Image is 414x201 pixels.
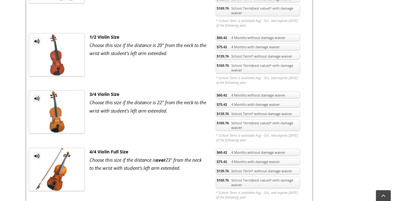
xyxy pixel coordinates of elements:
a: $75.424 Months with damage waiver [216,158,300,165]
a: MP3 Clip [33,152,40,159]
a: $60.424 Months without damage waiver [216,92,300,99]
a: $139.76School Term* without damage waiver [216,110,300,117]
em: * School Term is available Aug - Oct, and expires [DATE] of the following year. [216,18,300,28]
a: $139.76School Term* without damage waiver [216,53,300,60]
img: th_1fc34dab4bdaff02a3697e89cb8f30dd_1340371800ViolinHalfSIze.jpg [36,33,78,76]
span: $75.42 [217,45,227,49]
em: Choose this size if the distance is 23" from the neck to the wrist with student's left arm extended. [89,157,202,171]
span: $75.42 [217,159,227,164]
a: $169.76School Term(best value)* with damage waiver [216,5,300,16]
a: $60.424 Months without damage waiver [216,149,300,156]
img: th_1fc34dab4bdaff02a3697e89cb8f30dd_1340371741violinFullSize.jpg [36,148,78,191]
span: $139.76 [217,111,229,116]
span: $169.76 [217,6,229,11]
span: $169.76 [217,178,229,182]
em: * School Term is available Aug - Oct, and expires [DATE] of the following year. [216,133,300,142]
span: $60.42 [217,35,227,40]
em: Choose this size if the distance is 20" from the neck to the wrist with student's left arm extended. [89,42,206,56]
div: 4/4 Violin Full Size [89,148,207,156]
a: $139.76School Term* without damage waiver [216,167,300,174]
div: 3/4 Violin Size [89,90,207,98]
a: MP3 Clip [33,38,40,45]
strong: over [156,157,165,163]
a: $75.424 Months with damage waiver [216,101,300,108]
span: $139.76 [217,54,229,58]
a: MP3 Clip [33,95,40,102]
span: $169.76 [217,121,229,125]
a: $169.76School Term(best value)* with damage waiver [216,177,300,188]
span: $75.42 [217,102,227,107]
span: $60.42 [217,150,227,155]
span: $169.76 [217,63,229,68]
a: $60.424 Months without damage waiver [216,34,300,41]
div: 1/2 Violin Size [89,33,207,41]
em: Choose this size if the distance is 22" from the neck to the wrist with student's left arm extended. [89,99,206,113]
a: $169.76School Term(best value)* with damage waiver [216,119,300,131]
em: * School Term is available Aug - Oct, and expires [DATE] of the following year. [216,75,300,85]
em: * School Term is available Aug - Oct, and expires [DATE] of the following year. [216,190,300,199]
a: $169.76School Term(best value)* with damage waiver [216,62,300,74]
span: $139.76 [217,169,229,173]
a: $75.424 Months with damage waiver [216,43,300,50]
span: $60.42 [217,93,227,97]
img: th_1fc34dab4bdaff02a3697e89cb8f30dd_1340371828ViolinThreeQuarterSize.jpg [36,91,78,133]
